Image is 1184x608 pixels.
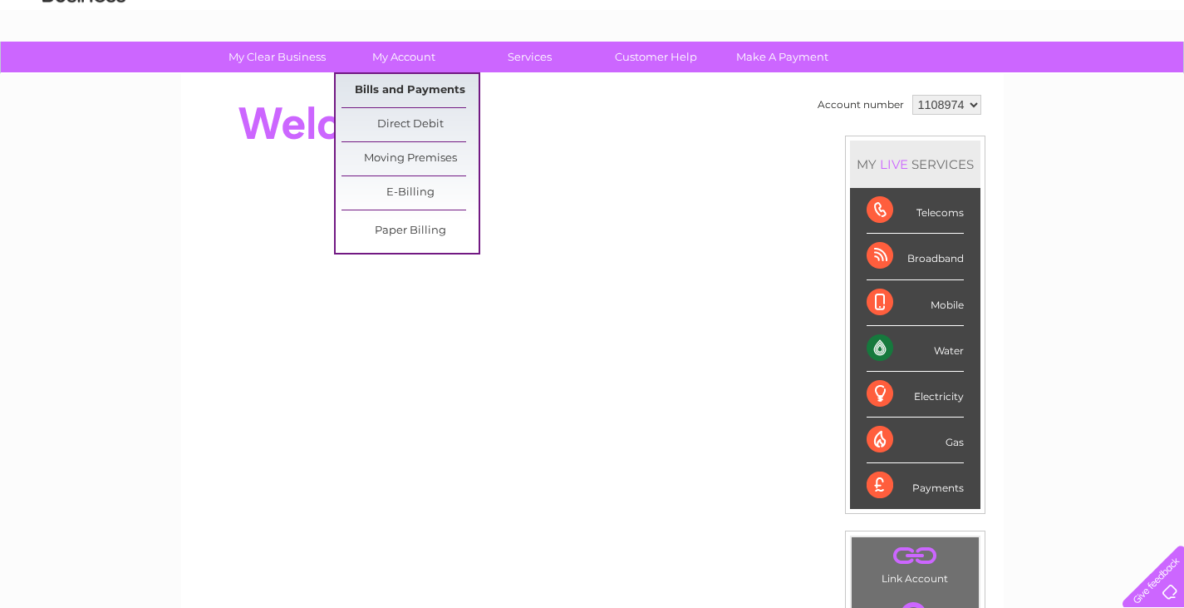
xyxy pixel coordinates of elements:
a: Energy [933,71,970,83]
img: logo.png [42,43,126,94]
a: E-Billing [341,176,479,210]
a: Telecoms [980,71,1029,83]
a: My Clear Business [209,42,346,72]
a: My Account [335,42,472,72]
div: MY SERVICES [850,141,980,188]
div: Payments [867,463,964,508]
a: Water [892,71,923,83]
a: Bills and Payments [341,74,479,107]
a: Make A Payment [714,42,851,72]
a: 0333 014 3131 [871,8,985,29]
div: Clear Business is a trading name of Verastar Limited (registered in [GEOGRAPHIC_DATA] No. 3667643... [200,9,985,81]
a: Log out [1130,71,1169,83]
a: . [856,541,975,571]
a: Blog [1039,71,1064,83]
td: Account number [813,91,908,119]
a: Contact [1073,71,1114,83]
a: Moving Premises [341,142,479,175]
div: Water [867,326,964,372]
a: Customer Help [587,42,725,72]
div: Mobile [867,280,964,326]
div: LIVE [877,156,911,172]
div: Telecoms [867,188,964,234]
a: Direct Debit [341,108,479,141]
div: Gas [867,418,964,463]
a: Services [461,42,598,72]
td: Link Account [851,536,980,589]
div: Electricity [867,372,964,418]
a: Paper Billing [341,215,479,248]
div: Broadband [867,234,964,279]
